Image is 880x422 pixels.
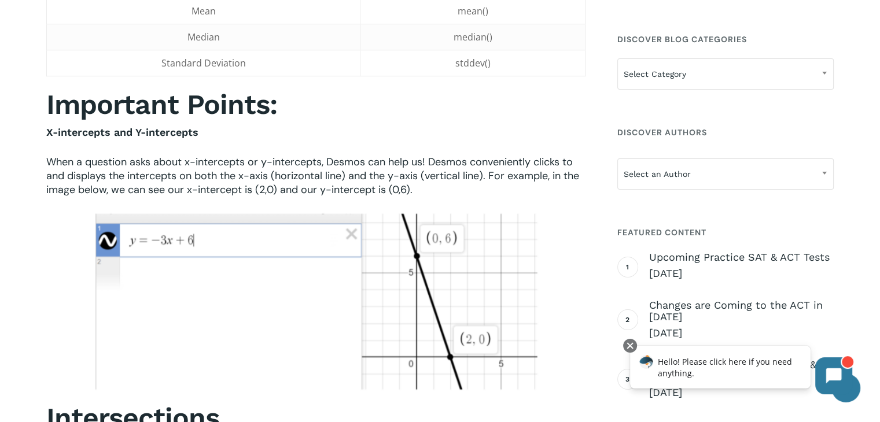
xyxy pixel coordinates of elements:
[46,88,277,121] strong: Important Points:
[649,299,834,340] a: Changes are Coming to the ACT in [DATE] [DATE]
[649,251,834,280] a: Upcoming Practice SAT & ACT Tests [DATE]
[455,57,491,69] span: stddev()
[617,58,834,90] span: Select Category
[161,57,246,69] span: Standard Deviation
[617,122,834,143] h4: Discover Authors
[649,251,834,263] span: Upcoming Practice SAT & ACT Tests
[649,326,834,340] span: [DATE]
[649,266,834,280] span: [DATE]
[454,31,492,43] span: median()
[617,222,834,243] h4: Featured Content
[187,31,220,43] span: Median
[617,29,834,50] h4: Discover Blog Categories
[458,5,488,17] span: mean()
[46,126,198,138] b: X-intercepts and Y-intercepts
[94,212,538,393] img: desmos pt 0 1
[617,158,834,190] span: Select an Author
[618,162,833,186] span: Select an Author
[192,5,216,17] span: Mean
[649,299,834,323] span: Changes are Coming to the ACT in [DATE]
[46,155,579,197] span: When a question asks about x-intercepts or y-intercepts, Desmos can help us! Desmos conveniently ...
[618,62,833,86] span: Select Category
[618,336,864,406] iframe: Chatbot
